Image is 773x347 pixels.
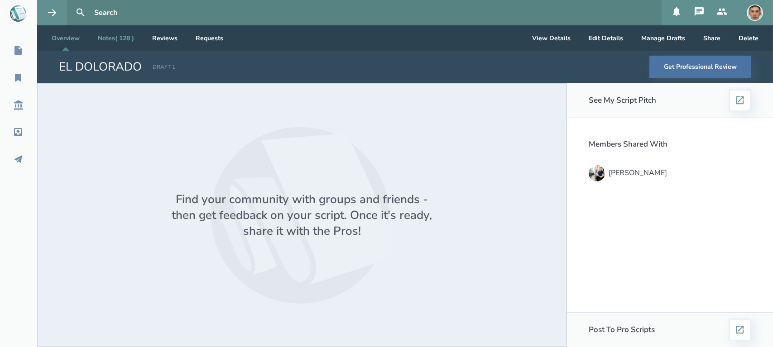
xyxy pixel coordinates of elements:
[44,25,87,51] a: Overview
[581,25,630,51] button: Edit Details
[166,191,438,239] div: Find your community with groups and friends - then get feedback on your script. Once it's ready, ...
[696,25,728,51] button: Share
[188,25,230,51] a: Requests
[589,165,605,181] img: user_1673573717-crop.jpg
[747,5,763,21] img: user_1756948650-crop.jpg
[731,25,766,51] button: Delete
[589,96,656,105] h3: See My Script Pitch
[153,63,175,71] div: DRAFT 1
[589,163,751,183] a: [PERSON_NAME]
[145,25,185,51] a: Reviews
[609,169,667,177] div: [PERSON_NAME]
[589,140,751,149] h3: Members Shared With
[634,25,692,51] button: Manage Drafts
[59,59,142,75] h1: EL DOLORADO
[589,325,655,334] h3: Post To Pro Scripts
[649,56,751,78] button: Get Professional Review
[91,25,141,51] a: Notes( 128 )
[525,25,578,51] button: View Details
